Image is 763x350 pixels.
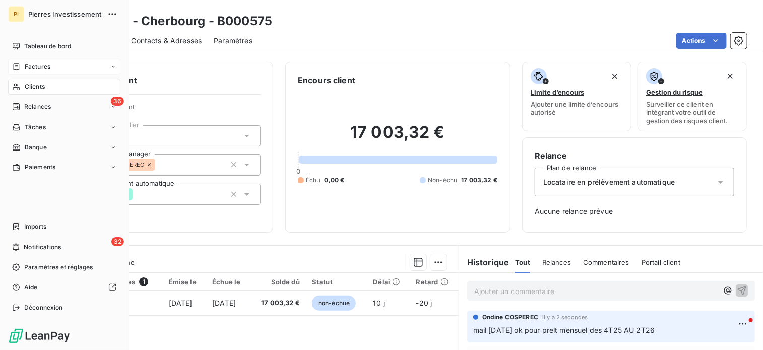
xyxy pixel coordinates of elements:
[131,36,202,46] span: Contacts & Adresses
[214,36,252,46] span: Paramètres
[729,316,753,340] iframe: Intercom live chat
[646,100,738,125] span: Surveiller ce client en intégrant votre outil de gestion des risques client.
[25,123,46,132] span: Tâches
[428,176,457,185] span: Non-échu
[8,328,71,344] img: Logo LeanPay
[133,190,141,199] input: Ajouter une valeur
[257,278,300,286] div: Solde dû
[638,62,747,131] button: Gestion du risqueSurveiller ce client en intégrant votre outil de gestion des risques client.
[461,176,497,185] span: 17 003,32 €
[8,279,120,296] a: Aide
[24,102,51,111] span: Relances
[325,176,345,185] span: 0,00 €
[416,278,453,286] div: Retard
[531,88,584,96] span: Limite d’encours
[312,278,361,286] div: Statut
[24,42,71,51] span: Tableau de bord
[543,177,675,187] span: Locataire en prélèvement automatique
[298,74,355,86] h6: Encours client
[296,167,300,176] span: 0
[24,263,93,272] span: Paramètres et réglages
[24,283,38,292] span: Aide
[212,299,236,307] span: [DATE]
[298,122,497,152] h2: 17 003,32 €
[25,163,55,172] span: Paiements
[542,314,588,320] span: il y a 2 secondes
[61,74,261,86] h6: Informations client
[24,222,46,231] span: Imports
[542,258,571,266] span: Relances
[535,206,734,216] span: Aucune relance prévue
[583,258,629,266] span: Commentaires
[522,62,631,131] button: Limite d’encoursAjouter une limite d’encours autorisé
[111,97,124,106] span: 36
[25,62,50,71] span: Factures
[373,299,385,307] span: 10 j
[306,176,321,185] span: Échu
[81,103,261,117] span: Propriétés Client
[25,82,45,91] span: Clients
[155,160,163,169] input: Ajouter une valeur
[139,277,148,286] span: 1
[473,326,655,334] span: mail [DATE] ok pour prelt mensuel des 4T25 AU 2T26
[25,143,47,152] span: Banque
[535,150,734,162] h6: Relance
[24,303,63,312] span: Déconnexion
[8,6,24,22] div: PI
[169,299,193,307] span: [DATE]
[482,313,538,322] span: Ondine COSPEREC
[111,237,124,246] span: 32
[642,258,680,266] span: Portail client
[676,33,727,49] button: Actions
[531,100,623,116] span: Ajouter une limite d’encours autorisé
[212,278,244,286] div: Échue le
[646,88,703,96] span: Gestion du risque
[89,12,272,30] h3: Medad - Cherbourg - B000575
[257,298,300,308] span: 17 003,32 €
[459,256,510,268] h6: Historique
[515,258,530,266] span: Tout
[373,278,404,286] div: Délai
[312,296,356,311] span: non-échue
[28,10,101,18] span: Pierres Investissement
[416,299,432,307] span: -20 j
[169,278,201,286] div: Émise le
[24,243,61,252] span: Notifications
